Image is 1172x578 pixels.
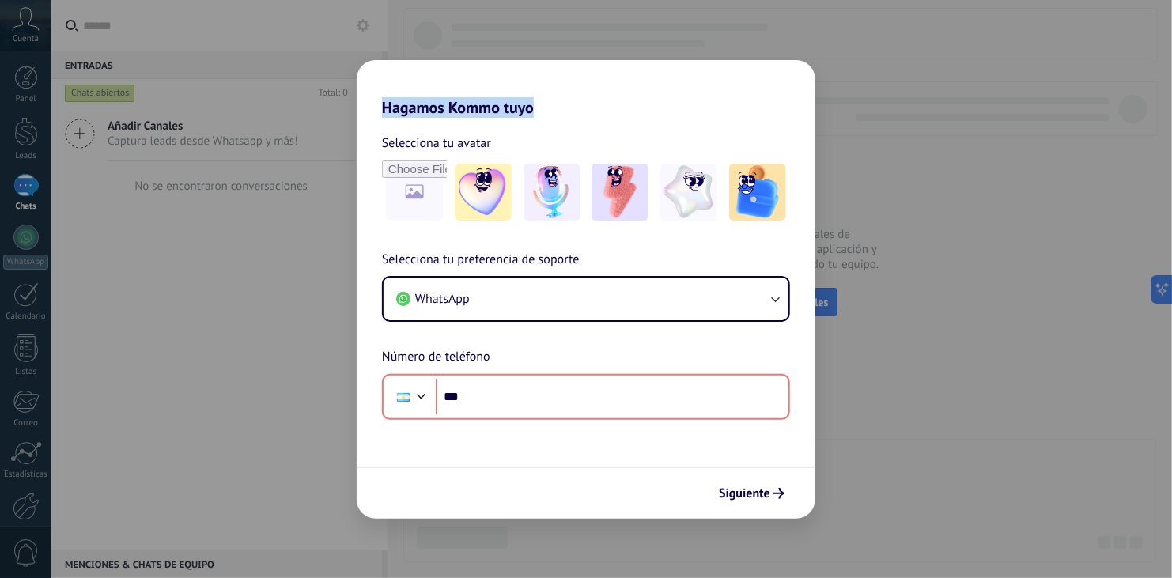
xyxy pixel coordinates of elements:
[455,164,512,221] img: -1.jpeg
[384,278,788,320] button: WhatsApp
[592,164,648,221] img: -3.jpeg
[357,60,815,117] h2: Hagamos Kommo tuyo
[729,164,786,221] img: -5.jpeg
[388,380,418,414] div: Argentina: + 54
[415,291,470,307] span: WhatsApp
[719,488,770,499] span: Siguiente
[660,164,717,221] img: -4.jpeg
[382,347,490,368] span: Número de teléfono
[524,164,580,221] img: -2.jpeg
[382,133,491,153] span: Selecciona tu avatar
[712,480,792,507] button: Siguiente
[382,250,580,270] span: Selecciona tu preferencia de soporte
